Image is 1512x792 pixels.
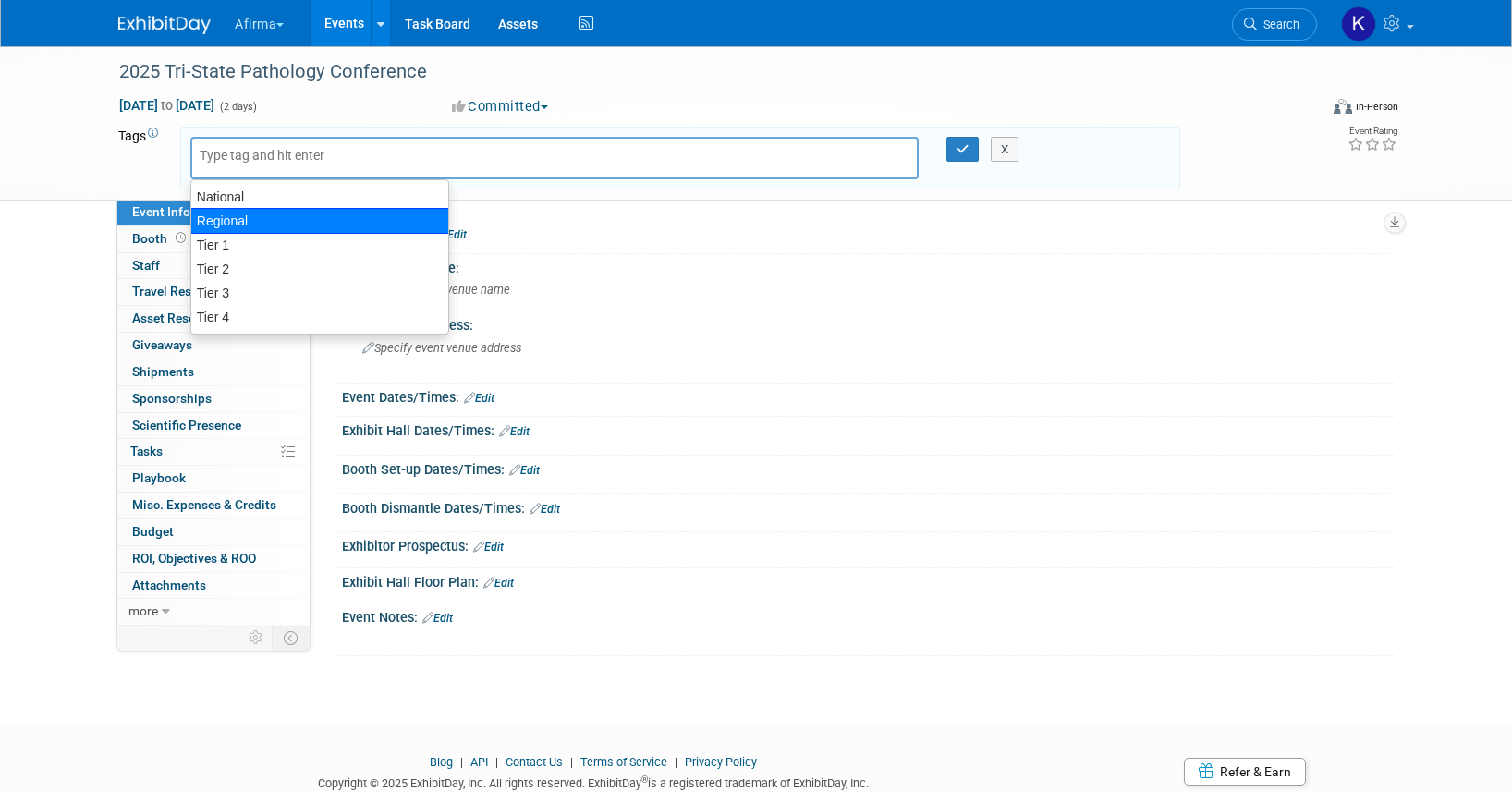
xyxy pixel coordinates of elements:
[1208,96,1398,124] div: Event Format
[1355,100,1398,114] div: In-Person
[430,755,453,769] a: Blog
[117,386,310,412] a: Sponsorships
[132,204,236,219] span: Event Information
[1232,8,1317,41] a: Search
[158,98,176,113] span: to
[342,456,1394,480] div: Booth Set-up Dates/Times:
[422,612,453,625] a: Edit
[117,333,310,359] a: Giveaways
[118,127,164,189] td: Tags
[1184,758,1306,786] a: Refer & Earn
[273,626,311,650] td: Toggle Event Tabs
[118,771,1068,792] div: Copyright © 2025 ExhibitDay, Inc. All rights reserved. ExhibitDay is a registered trademark of Ex...
[530,503,560,516] a: Edit
[132,578,206,592] span: Attachments
[506,755,563,769] a: Contact Us
[117,200,310,225] a: Event Information
[240,626,273,650] td: Personalize Event Tab Strip
[342,568,1394,592] div: Exhibit Hall Floor Plan:
[132,258,160,273] span: Staff
[491,755,503,769] span: |
[1257,18,1299,31] span: Search
[464,392,494,405] a: Edit
[473,541,504,554] a: Edit
[117,599,310,625] a: more
[1341,6,1376,42] img: Keirsten Davis
[342,494,1394,518] div: Booth Dismantle Dates/Times:
[130,444,163,458] span: Tasks
[117,306,310,332] a: Asset Reservations
[117,573,310,599] a: Attachments
[118,97,215,114] span: [DATE] [DATE]
[218,101,257,113] span: (2 days)
[1334,99,1352,114] img: Format-Inperson.png
[172,231,189,245] span: Booth not reserved yet
[132,418,241,433] span: Scientific Presence
[117,466,310,492] a: Playbook
[117,279,310,305] a: Travel Reservations
[128,603,158,618] span: more
[191,305,448,329] div: Tier 4
[499,425,530,438] a: Edit
[685,755,757,769] a: Privacy Policy
[342,254,1394,277] div: Event Venue Name:
[117,359,310,385] a: Shipments
[509,464,540,477] a: Edit
[445,97,555,116] button: Committed
[470,755,488,769] a: API
[117,546,310,572] a: ROI, Objectives & ROO
[342,603,1394,628] div: Event Notes:
[342,311,1394,335] div: Event Venue Address:
[113,55,1289,89] div: 2025 Tri-State Pathology Conference
[132,551,256,566] span: ROI, Objectives & ROO
[342,417,1394,441] div: Exhibit Hall Dates/Times:
[362,341,521,355] span: Specify event venue address
[132,470,186,485] span: Playbook
[132,284,245,299] span: Travel Reservations
[191,257,448,281] div: Tier 2
[117,519,310,545] a: Budget
[132,391,212,406] span: Sponsorships
[132,311,242,325] span: Asset Reservations
[580,755,667,769] a: Terms of Service
[1347,127,1397,136] div: Event Rating
[566,755,578,769] span: |
[670,755,682,769] span: |
[191,185,448,209] div: National
[132,364,194,379] span: Shipments
[991,137,1019,163] button: X
[117,493,310,518] a: Misc. Expenses & Credits
[118,16,211,34] img: ExhibitDay
[191,233,448,257] div: Tier 1
[483,577,514,590] a: Edit
[456,755,468,769] span: |
[200,146,458,164] input: Type tag and hit enter
[342,532,1394,556] div: Exhibitor Prospectus:
[641,774,648,785] sup: ®
[436,228,467,241] a: Edit
[132,497,276,512] span: Misc. Expenses & Credits
[342,220,1394,244] div: Event Website:
[342,384,1394,408] div: Event Dates/Times:
[191,281,448,305] div: Tier 3
[117,226,310,252] a: Booth
[132,231,189,246] span: Booth
[117,439,310,465] a: Tasks
[117,253,310,279] a: Staff
[190,208,449,234] div: Regional
[132,337,192,352] span: Giveaways
[132,524,174,539] span: Budget
[117,413,310,439] a: Scientific Presence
